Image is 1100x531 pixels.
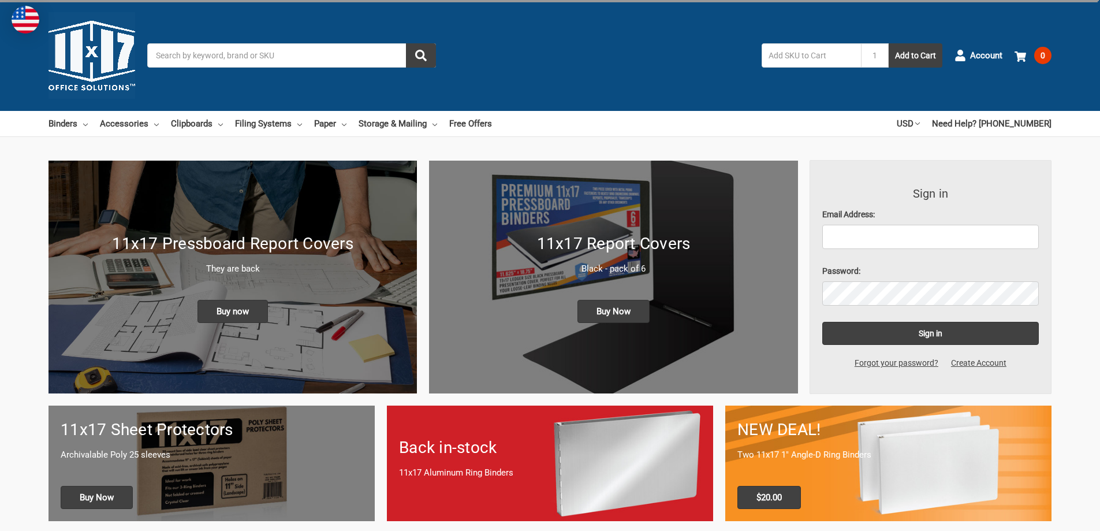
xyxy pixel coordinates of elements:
[49,12,135,99] img: 11x17.com
[822,265,1039,277] label: Password:
[822,322,1039,345] input: Sign in
[197,300,268,323] span: Buy now
[1005,500,1100,531] iframe: Google Customer Reviews
[1034,47,1051,64] span: 0
[737,448,1039,462] p: Two 11x17 1" Angle-D Ring Binders
[147,43,436,68] input: Search by keyword, brand or SKU
[954,40,1002,70] a: Account
[314,111,346,136] a: Paper
[737,486,801,509] span: $20.00
[762,43,861,68] input: Add SKU to Cart
[577,300,650,323] span: Buy Now
[100,111,159,136] a: Accessories
[387,406,713,521] a: Back in-stock 11x17 Aluminum Ring Binders
[49,161,417,393] a: New 11x17 Pressboard Binders 11x17 Pressboard Report Covers They are back Buy now
[49,406,375,521] a: 11x17 sheet protectors 11x17 Sheet Protectors Archivalable Poly 25 sleeves Buy Now
[449,111,492,136] a: Free Offers
[61,232,405,256] h1: 11x17 Pressboard Report Covers
[889,43,942,68] button: Add to Cart
[359,111,437,136] a: Storage & Mailing
[737,418,1039,442] h1: NEW DEAL!
[61,486,133,509] span: Buy Now
[399,466,701,480] p: 11x17 Aluminum Ring Binders
[171,111,223,136] a: Clipboards
[429,161,797,393] img: 11x17 Report Covers
[399,436,701,460] h1: Back in-stock
[61,448,363,462] p: Archivalable Poly 25 sleeves
[235,111,302,136] a: Filing Systems
[822,209,1039,221] label: Email Address:
[12,6,39,34] img: duty and tax information for United States
[945,357,1013,369] a: Create Account
[441,262,785,276] p: Black - pack of 6
[822,185,1039,202] h3: Sign in
[49,111,88,136] a: Binders
[725,406,1051,521] a: 11x17 Binder 2-pack only $20.00 NEW DEAL! Two 11x17 1" Angle-D Ring Binders $20.00
[441,232,785,256] h1: 11x17 Report Covers
[897,111,920,136] a: USD
[970,49,1002,62] span: Account
[61,418,363,442] h1: 11x17 Sheet Protectors
[848,357,945,369] a: Forgot your password?
[61,262,405,276] p: They are back
[1015,40,1051,70] a: 0
[429,161,797,393] a: 11x17 Report Covers 11x17 Report Covers Black - pack of 6 Buy Now
[932,111,1051,136] a: Need Help? [PHONE_NUMBER]
[49,161,417,393] img: New 11x17 Pressboard Binders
